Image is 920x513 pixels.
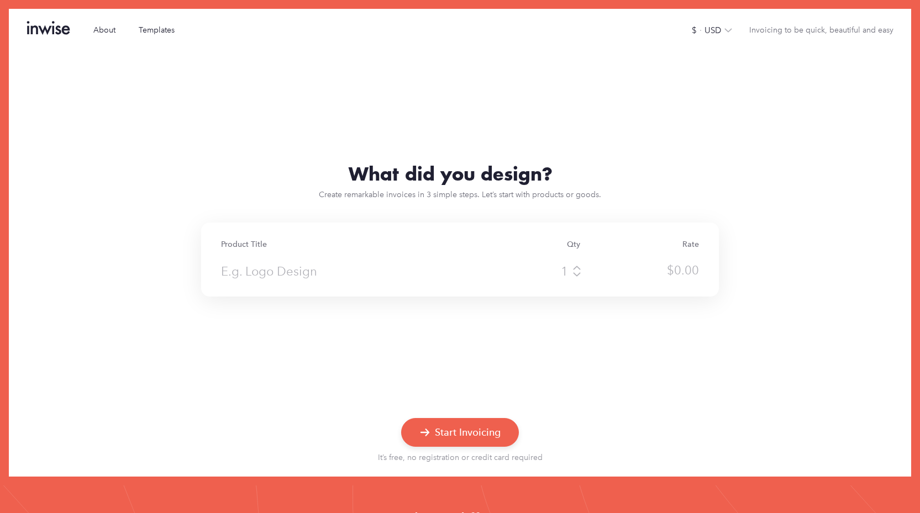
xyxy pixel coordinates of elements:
[93,26,115,35] a: About
[692,26,697,35] div: $
[580,240,699,249] div: Rate
[401,431,519,440] a: Start Invoicing
[221,240,459,249] div: Product Title
[139,26,175,35] a: Templates
[481,162,553,185] div: design?
[221,261,459,281] input: E.g. Logo Design
[462,240,581,249] div: Qty
[749,26,893,35] div: Invoicing to be quick, beautiful and easy
[401,418,519,447] button: Start Invoicing
[9,162,911,185] div: What did you
[9,191,911,199] div: Create remarkable invoices in 3 simple steps. Let’s start with products or goods.
[667,261,674,281] div: $
[462,261,568,281] input: 1
[705,26,721,35] div: USD
[9,453,911,462] div: It’s free, no registration or credit card required
[697,26,705,35] div: ·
